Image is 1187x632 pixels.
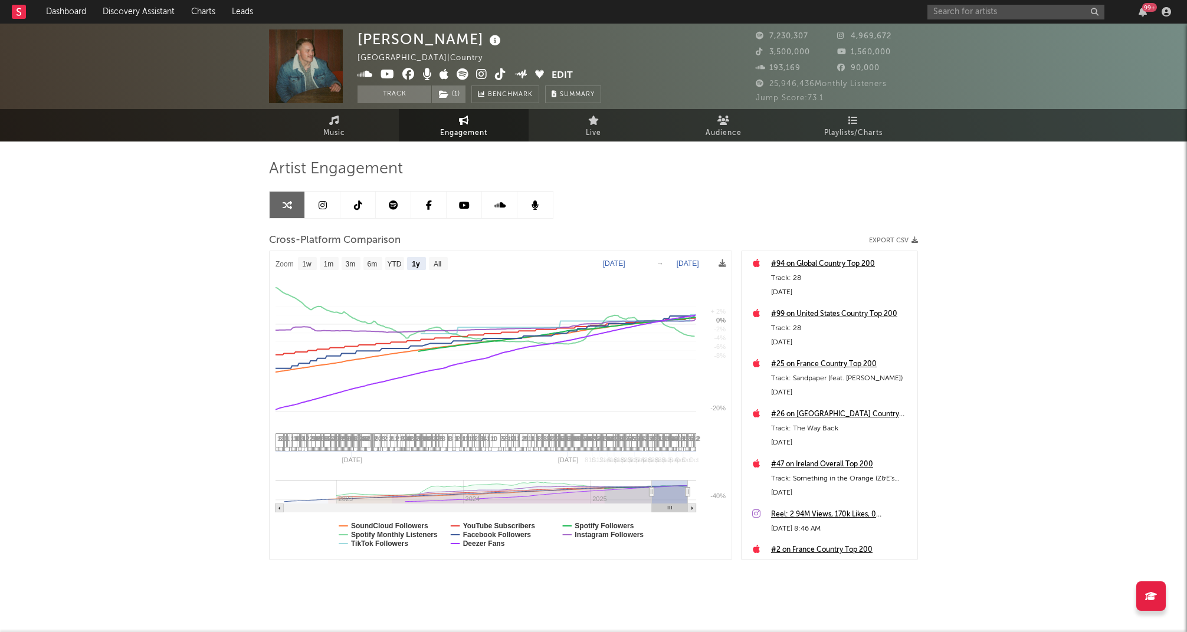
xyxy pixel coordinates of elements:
span: 1 [373,435,376,442]
span: 1 [477,435,481,442]
span: 2 [432,435,436,442]
div: [PERSON_NAME] [358,29,504,49]
a: #99 on United States Country Top 200 [771,307,911,321]
div: [DATE] [771,285,911,299]
span: 6 [680,435,684,442]
div: [DATE] [771,335,911,350]
text: Deezer Fans [463,539,505,548]
div: Track: Something in the Orange (Z&E's Version) [771,472,911,486]
span: 3 [480,435,483,442]
button: Track [358,85,431,103]
span: 28 [359,435,366,442]
button: 99+ [1139,7,1147,17]
span: 22 [404,435,411,442]
span: 2 [309,435,313,442]
text: 10. Sep [588,456,611,463]
text: 16. Sep [610,456,632,463]
span: 1 [465,435,468,442]
span: 2 [696,435,699,442]
span: 3 [540,435,543,442]
text: YTD [387,260,401,268]
span: 21 [437,435,444,442]
text: 28. Sep [651,456,674,463]
span: 3 [687,435,691,442]
span: 1 [530,435,534,442]
text: [DATE] [342,456,363,463]
span: 1 [528,435,532,442]
span: 1 [277,435,281,442]
span: 7,230,307 [756,32,808,40]
span: 3 [661,435,664,442]
text: [DATE] [558,456,579,463]
text: 4. Oct [674,456,691,463]
span: 10 [490,435,497,442]
text: 18. Sep [617,456,640,463]
span: 2 [306,435,309,442]
a: Music [269,109,399,141]
text: -2% [714,325,726,333]
text: → [657,259,664,268]
text: Spotify Followers [575,522,634,530]
text: [DATE] [603,259,625,268]
span: 1 [507,435,511,442]
text: Zoom [276,260,294,268]
text: TikTok Followers [351,539,408,548]
div: Track: Summertime Blues [771,557,911,571]
span: 2 [384,435,388,442]
text: 12. Sep [596,456,619,463]
span: Artist Engagement [269,162,403,176]
span: Live [586,126,601,140]
text: 6. Oct [681,456,699,463]
span: 1 [510,435,513,442]
div: Track: The Way Back [771,422,911,436]
text: YouTube Subscribers [463,522,536,530]
text: 26. Sep [644,456,667,463]
span: 3 [505,435,509,442]
text: 0% [716,317,726,324]
div: [DATE] [771,486,911,500]
text: -4% [714,334,726,341]
span: Audience [706,126,742,140]
span: 1,560,000 [837,48,891,56]
span: Benchmark [488,88,533,102]
span: 3 [656,435,660,442]
a: #94 on Global Country Top 200 [771,257,911,271]
a: Reel: 2.94M Views, 170k Likes, 0 Comments [771,508,911,522]
span: 1 [461,435,465,442]
span: 2 [522,435,525,442]
text: + 2% [711,308,726,315]
text: 20. Sep [624,456,646,463]
div: [DATE] [771,386,911,400]
div: #47 on Ireland Overall Top 200 [771,457,911,472]
span: Music [323,126,345,140]
text: 24. Sep [637,456,660,463]
span: 1 [454,435,458,442]
text: 2. Oct [668,456,685,463]
span: 13 [667,435,674,442]
span: Engagement [440,126,487,140]
a: Playlists/Charts [788,109,918,141]
span: 2 [500,435,503,442]
a: Benchmark [471,85,539,103]
text: 1w [302,260,311,268]
div: #25 on France Country Top 200 [771,357,911,371]
div: 99 + [1142,3,1157,12]
text: 8. S… [585,456,603,463]
span: 17 [320,435,327,442]
div: #2 on France Country Top 200 [771,543,911,557]
span: 27 [626,435,633,442]
span: 2 [389,435,392,442]
span: 193,169 [756,64,801,72]
text: -20% [710,404,726,412]
button: (1) [432,85,465,103]
span: 1 [447,435,450,442]
span: 25,946,436 Monthly Listeners [756,80,887,88]
span: 2 [300,435,304,442]
text: 30. Sep [658,456,680,463]
span: 18 [421,435,428,442]
div: #26 on [GEOGRAPHIC_DATA] Country Top 200 [771,407,911,422]
text: -6% [714,343,726,350]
